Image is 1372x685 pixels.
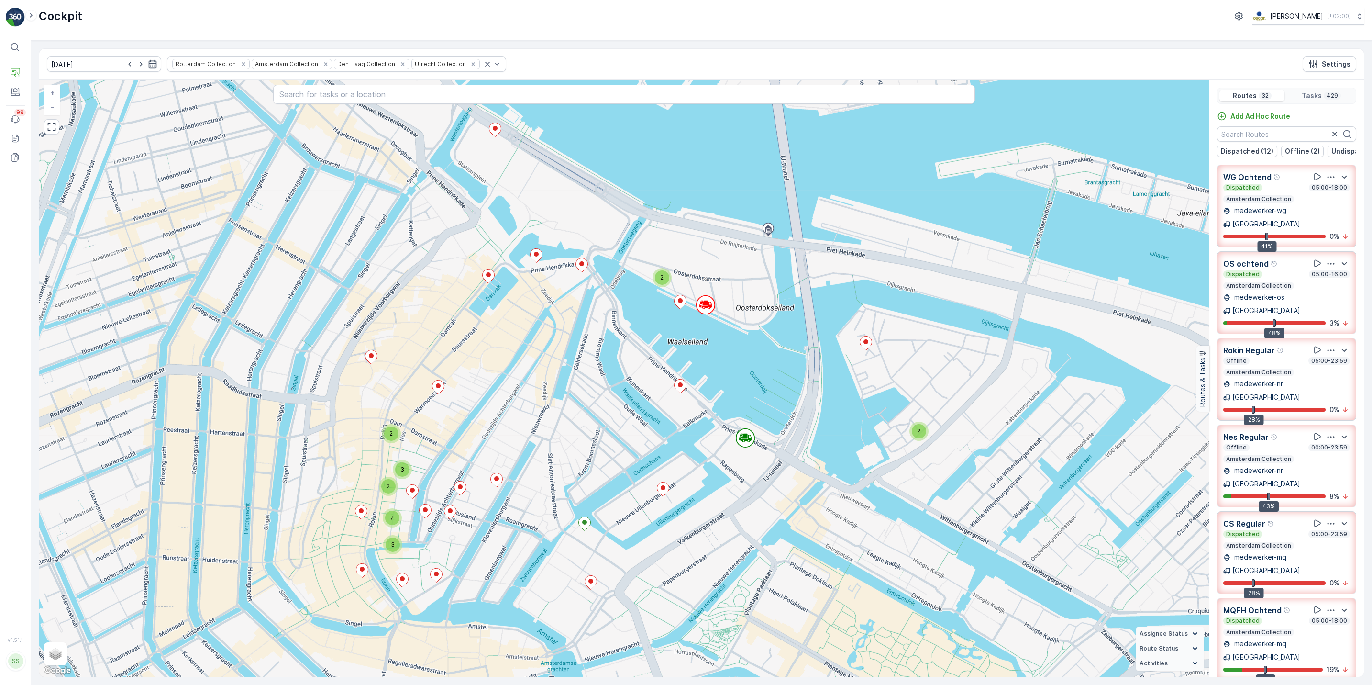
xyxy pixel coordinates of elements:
span: v 1.51.1 [6,637,25,643]
p: [GEOGRAPHIC_DATA] [1232,219,1300,229]
p: 05:00-23:59 [1310,530,1348,538]
div: 2 [653,268,672,287]
div: 48% [1264,328,1284,338]
div: Help Tooltip Icon [1271,433,1278,441]
p: Dispatched [1225,184,1261,191]
p: 8 % [1329,492,1339,501]
summary: Activities [1136,656,1204,671]
a: Layers [45,643,66,664]
p: medewerker-nr [1232,466,1283,475]
p: Routes [1233,91,1257,101]
div: 41% [1257,241,1276,252]
p: 429 [1326,92,1339,100]
span: Assignee Status [1140,630,1188,638]
p: 3 % [1329,318,1339,328]
div: 43% [1259,501,1279,512]
div: Utrecht Collection [412,59,467,68]
img: logo [6,8,25,27]
button: Dispatched (12) [1217,146,1277,157]
div: Den Haag Collection [334,59,397,68]
div: Remove Utrecht Collection [468,60,478,68]
p: Dispatched (12) [1221,146,1273,156]
p: medewerker-os [1232,292,1284,302]
span: 7 [390,514,394,521]
p: [GEOGRAPHIC_DATA] [1232,393,1300,402]
p: Tasks [1302,91,1322,101]
p: Add Ad Hoc Route [1230,112,1290,121]
p: 05:00-16:00 [1311,270,1348,278]
input: Search Routes [1217,126,1356,142]
p: Cockpit [39,9,82,24]
button: Offline (2) [1281,146,1324,157]
summary: Assignee Status [1136,627,1204,641]
span: − [50,103,55,111]
div: 2 [382,424,401,443]
div: Help Tooltip Icon [1271,260,1278,268]
button: [PERSON_NAME](+02:00) [1252,8,1364,25]
img: basis-logo_rgb2x.png [1252,11,1266,22]
a: 99 [6,110,25,129]
a: Zoom In [45,86,59,100]
div: 41% [1256,674,1275,685]
input: dd/mm/yyyy [47,56,161,72]
summary: Route Status [1136,641,1204,656]
p: Rokin Regular [1223,345,1275,356]
div: Help Tooltip Icon [1267,520,1275,528]
p: 0 % [1329,405,1339,415]
div: Rotterdam Collection [173,59,237,68]
p: Offline [1225,357,1248,365]
a: Open this area in Google Maps (opens a new window) [42,664,73,677]
p: 00:00-23:59 [1310,444,1348,451]
p: Offline [1225,444,1248,451]
p: [PERSON_NAME] [1270,11,1323,21]
p: [GEOGRAPHIC_DATA] [1232,479,1300,489]
div: Help Tooltip Icon [1273,173,1281,181]
div: 3 [383,535,402,554]
span: Route Status [1140,645,1178,652]
div: 2 [379,477,398,496]
p: Dispatched [1225,617,1261,625]
p: CS Regular [1223,518,1265,529]
p: 32 [1261,92,1270,100]
input: Search for tasks or a location [273,85,975,104]
p: [GEOGRAPHIC_DATA] [1232,306,1300,315]
p: OS ochtend [1223,258,1269,270]
p: Amsterdam Collection [1225,195,1292,203]
p: medewerker-wg [1232,206,1286,215]
p: 0 % [1329,232,1339,241]
p: Amsterdam Collection [1225,282,1292,290]
p: [GEOGRAPHIC_DATA] [1232,566,1300,575]
p: Amsterdam Collection [1225,629,1292,636]
span: Activities [1140,660,1168,667]
a: Zoom Out [45,100,59,114]
p: 05:00-18:00 [1311,617,1348,625]
button: SS [6,645,25,677]
div: SS [8,653,23,669]
p: Dispatched [1225,530,1261,538]
p: 05:00-23:59 [1310,357,1348,365]
p: Nes Regular [1223,431,1269,443]
p: MQFH Ochtend [1223,605,1282,616]
img: Google [42,664,73,677]
p: [GEOGRAPHIC_DATA] [1232,652,1300,662]
p: medewerker-mq [1232,639,1286,649]
span: 3 [400,466,404,473]
span: 3 [391,541,395,548]
p: Amsterdam Collection [1225,542,1292,550]
div: 2 [909,422,929,441]
div: 3 [393,460,412,479]
div: 28% [1244,415,1264,425]
p: Routes & Tasks [1198,358,1207,407]
p: Settings [1322,59,1350,69]
p: 19 % [1327,665,1339,674]
p: medewerker-nr [1232,379,1283,389]
p: Offline (2) [1285,146,1320,156]
span: 2 [660,274,664,281]
div: Remove Amsterdam Collection [321,60,331,68]
div: Amsterdam Collection [252,59,320,68]
span: + [50,89,55,97]
p: Dispatched [1225,270,1261,278]
p: Amsterdam Collection [1225,455,1292,463]
a: Add Ad Hoc Route [1217,112,1290,121]
p: ( +02:00 ) [1327,12,1351,20]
